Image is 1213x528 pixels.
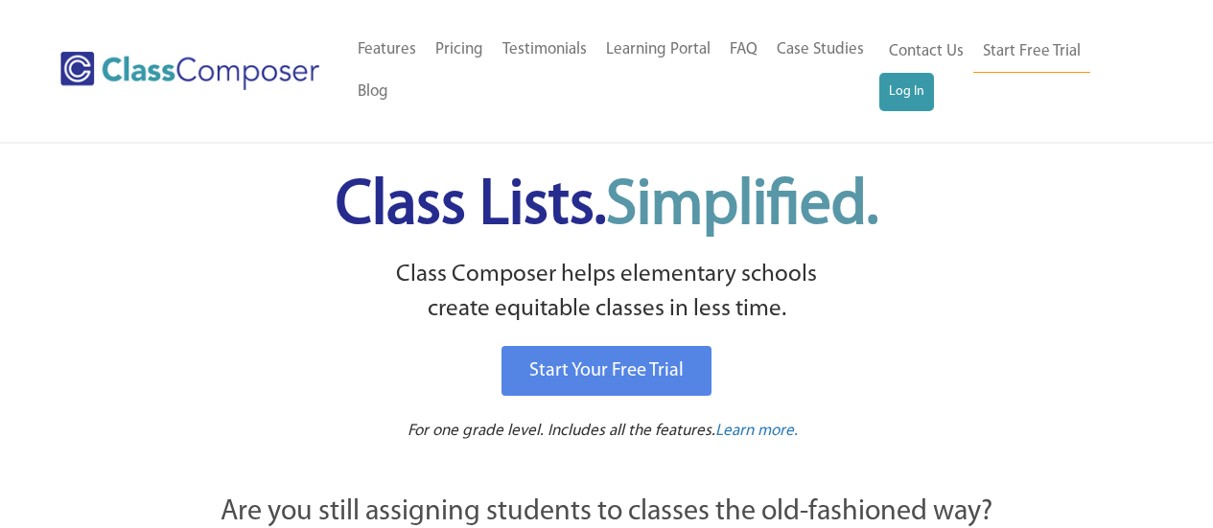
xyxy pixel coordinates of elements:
[408,423,715,439] span: For one grade level. Includes all the features.
[493,29,596,71] a: Testimonials
[115,258,1099,328] p: Class Composer helps elementary schools create equitable classes in less time.
[715,420,798,444] a: Learn more.
[336,175,878,238] span: Class Lists.
[60,52,319,90] img: Class Composer
[348,71,398,113] a: Blog
[720,29,767,71] a: FAQ
[767,29,874,71] a: Case Studies
[879,73,934,111] a: Log In
[879,31,973,73] a: Contact Us
[715,423,798,439] span: Learn more.
[348,29,426,71] a: Features
[606,175,878,238] span: Simplified.
[879,31,1138,111] nav: Header Menu
[529,361,684,380] span: Start Your Free Trial
[348,29,879,113] nav: Header Menu
[426,29,493,71] a: Pricing
[973,31,1090,74] a: Start Free Trial
[596,29,720,71] a: Learning Portal
[502,346,711,396] a: Start Your Free Trial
